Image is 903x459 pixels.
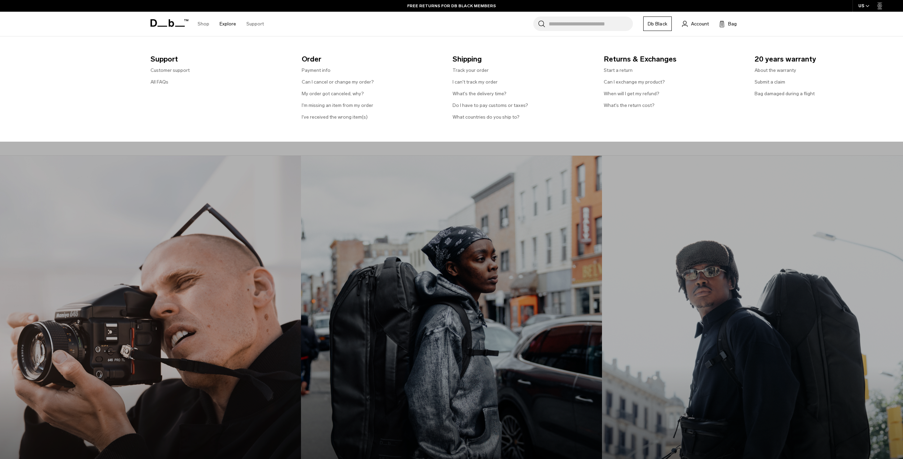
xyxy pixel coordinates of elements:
a: Do I have to pay customs or taxes? [453,102,528,109]
span: Bag [728,20,737,28]
a: I've received the wrong item(s) [302,113,368,121]
a: Track your order [453,67,489,74]
a: Can I exchange my product? [604,78,665,86]
a: Support [246,12,264,36]
a: What's the delivery time? [453,90,506,97]
span: Returns & Exchanges [604,54,744,65]
a: Explore [220,12,236,36]
span: Shipping [453,54,593,65]
span: Support [150,54,291,65]
a: FREE RETURNS FOR DB BLACK MEMBERS [407,3,496,9]
a: What countries do you ship to? [453,113,520,121]
a: Account [682,20,709,28]
a: What's the return cost? [604,102,655,109]
a: My order got canceled, why? [302,90,364,97]
span: Account [691,20,709,28]
a: All FAQs [150,78,168,86]
nav: Main Navigation [192,12,269,36]
a: I can't track my order [453,78,498,86]
button: Bag [719,20,737,28]
a: Payment info [302,67,331,74]
a: Db Black [643,17,672,31]
span: Order [302,54,442,65]
a: Customer support [150,67,190,74]
a: Submit a claim [755,78,785,86]
a: When will I get my refund? [604,90,659,97]
a: Start a return [604,67,633,74]
a: About the warranty [755,67,796,74]
a: Bag damaged during a flight [755,90,815,97]
span: 20 years warranty [755,54,895,65]
a: I'm missing an item from my order [302,102,373,109]
a: Shop [198,12,209,36]
a: Can I cancel or change my order? [302,78,374,86]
